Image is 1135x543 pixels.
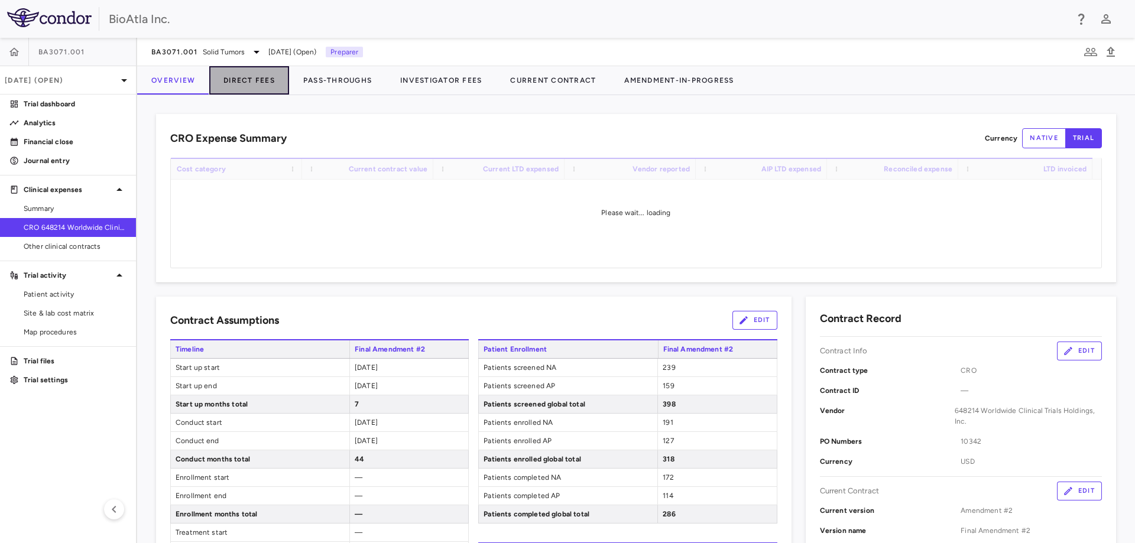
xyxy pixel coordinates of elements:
p: Analytics [24,118,127,128]
span: Other clinical contracts [24,241,127,252]
button: native [1022,128,1066,148]
span: Patients screened NA [479,359,657,376]
span: Start up end [171,377,349,395]
p: Trial files [24,356,127,366]
p: Vendor [820,405,955,427]
span: Patients enrolled AP [479,432,657,450]
span: Patients completed NA [479,469,657,486]
span: Patients screened global total [479,395,657,413]
span: Patients completed AP [479,487,657,505]
p: Trial activity [24,270,112,281]
span: [DATE] [355,437,378,445]
span: 159 [663,382,674,390]
span: 44 [355,455,364,463]
span: Conduct end [171,432,349,450]
span: Patient Enrollment [478,340,657,358]
p: [DATE] (Open) [5,75,117,86]
button: Edit [732,311,777,330]
span: Solid Tumors [203,47,245,57]
button: Edit [1057,342,1102,360]
span: Conduct start [171,414,349,431]
span: USD [961,456,1102,467]
span: — [355,473,362,482]
p: Current version [820,505,961,516]
span: 286 [663,510,675,518]
button: Amendment-In-Progress [610,66,748,95]
p: Version name [820,525,961,536]
span: Enrollment months total [171,505,349,523]
span: — [961,385,1102,396]
p: Trial settings [24,375,127,385]
span: Final Amendment #2 [658,340,777,358]
h6: Contract Record [820,311,901,327]
span: 114 [663,492,673,500]
span: BA3071.001 [151,47,198,57]
p: Preparer [326,47,363,57]
p: Contract Info [820,346,868,356]
span: 239 [663,363,675,372]
span: [DATE] (Open) [268,47,316,57]
button: Overview [137,66,209,95]
span: CRO [961,365,1102,376]
span: — [355,528,362,537]
p: Current Contract [820,486,879,496]
h6: Contract Assumptions [170,313,279,329]
span: Patients screened AP [479,377,657,395]
span: Map procedures [24,327,127,337]
div: BioAtla Inc. [109,10,1066,28]
button: Pass-Throughs [289,66,386,95]
p: Trial dashboard [24,99,127,109]
span: Patients enrolled global total [479,450,657,468]
span: Enrollment end [171,487,349,505]
span: Final Amendment #2 [349,340,469,358]
span: — [355,510,362,518]
p: Currency [985,133,1017,144]
button: Current Contract [496,66,610,95]
span: Conduct months total [171,450,349,468]
span: 191 [663,418,673,427]
span: CRO 648214 Worldwide Clinical Trials Holdings, Inc. [24,222,127,233]
span: Enrollment start [171,469,349,486]
span: Amendment #2 [961,505,1102,516]
span: Timeline [170,340,349,358]
span: — [355,492,362,500]
span: 648214 Worldwide Clinical Trials Holdings, Inc. [955,405,1102,427]
span: Site & lab cost matrix [24,308,127,318]
span: 10342 [961,436,1102,447]
span: 172 [663,473,673,482]
p: Contract ID [820,385,961,396]
button: Direct Fees [209,66,289,95]
span: Patients completed global total [479,505,657,523]
button: Investigator Fees [386,66,496,95]
span: Start up start [171,359,349,376]
span: Final Amendment #2 [961,525,1102,536]
p: Clinical expenses [24,184,112,195]
span: [DATE] [355,418,378,427]
p: Journal entry [24,155,127,166]
span: Summary [24,203,127,214]
span: 318 [663,455,674,463]
p: Financial close [24,136,127,147]
h6: CRO Expense Summary [170,131,287,147]
span: Start up months total [171,395,349,413]
span: 398 [663,400,675,408]
span: Treatment start [171,524,349,541]
span: 7 [355,400,359,408]
p: Contract type [820,365,961,376]
span: BA3071.001 [38,47,85,57]
p: PO Numbers [820,436,961,447]
img: logo-full-BYUhSk78.svg [7,8,92,27]
span: Patient activity [24,289,127,300]
span: [DATE] [355,363,378,372]
span: [DATE] [355,382,378,390]
button: Edit [1057,482,1102,500]
span: 127 [663,437,673,445]
button: trial [1065,128,1102,148]
span: Patients enrolled NA [479,414,657,431]
p: Currency [820,456,961,467]
span: Please wait... loading [601,209,670,217]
